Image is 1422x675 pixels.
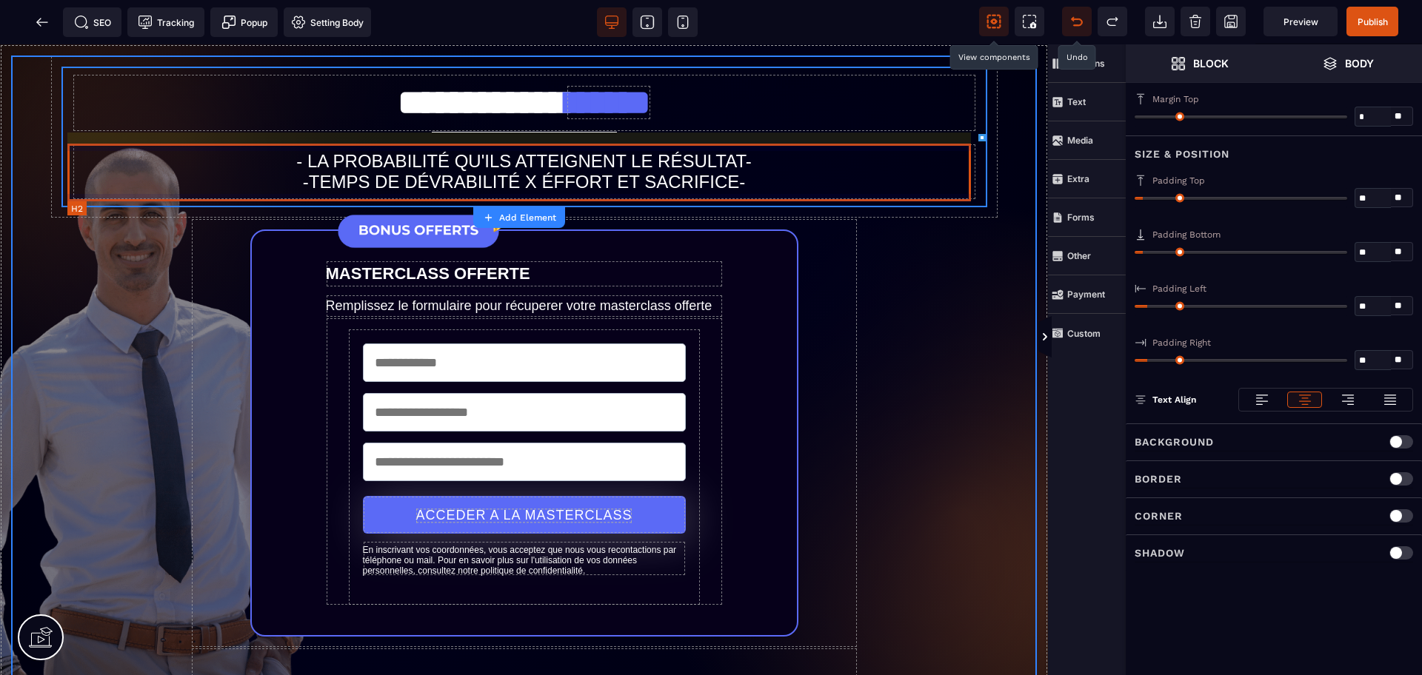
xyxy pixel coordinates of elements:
button: ACCEDER A LA MASTERCLASS [361,451,684,489]
strong: Add Element [499,212,556,223]
span: Publish [1358,16,1388,27]
span: Extra [1048,160,1126,198]
span: Favicon [284,7,371,37]
span: Tracking code [127,7,204,37]
span: View tablet [632,7,662,37]
span: Undo [1062,7,1092,36]
text: En inscrivant vos coordonnées, vous acceptez que nous vous recontactions par téléphone ou mail. P... [363,497,686,531]
span: Popup [221,15,267,30]
span: Custom Block [1048,314,1126,352]
strong: Extra [1067,173,1089,184]
strong: Text [1067,96,1086,107]
span: Padding Bottom [1152,229,1221,240]
span: Create Alert Modal [210,7,278,37]
span: Media [1048,121,1126,160]
p: Border [1135,470,1182,488]
span: Padding Left [1152,283,1206,294]
img: 63b5f0a7b40b8c575713f71412baadad_BONUS_OFFERTS.png [326,161,511,213]
div: Size & Position [1126,135,1422,163]
span: Open Blocks [1126,44,1274,83]
span: Setting Body [291,15,364,30]
span: Payment [1048,275,1126,314]
span: Text [1048,83,1126,121]
p: Corner [1135,507,1183,525]
span: Toggle Views [1126,315,1141,360]
span: Open Import Webpage [1145,7,1175,36]
strong: Custom [1067,328,1101,339]
span: SEO [74,15,111,30]
p: Text Align [1135,392,1196,407]
span: Padding Right [1152,337,1211,348]
p: Background [1135,433,1214,451]
span: Tracking [138,15,194,30]
span: View components [979,7,1009,36]
button: Add Element [473,207,565,228]
span: Preview [1284,16,1318,27]
text: Remplissez le formulaire pour récuperer votre masterclass offerte [326,250,723,273]
span: Save [1216,7,1246,36]
strong: Payment [1067,289,1105,300]
span: Redo [1098,7,1127,36]
span: View desktop [597,7,627,37]
span: Forms [1048,198,1126,237]
strong: Block [1193,58,1229,69]
span: View mobile [668,7,698,37]
strong: Forms [1067,212,1095,223]
strong: Other [1067,250,1091,261]
text: MASTERCLASS OFFERTE [326,216,723,243]
span: Save [1346,7,1398,36]
span: Preview [1264,7,1338,36]
span: Other [1048,237,1126,275]
span: Screenshot [1015,7,1044,36]
strong: Media [1067,135,1093,146]
span: Clear [1181,7,1210,36]
span: Seo meta data [63,7,121,37]
span: Columns [1048,44,1126,83]
span: Padding Top [1152,175,1205,186]
strong: Body [1345,58,1374,69]
p: Shadow [1135,544,1185,562]
span: Back [27,7,57,37]
span: Margin Top [1152,94,1199,104]
span: Open Layers [1274,44,1422,83]
h2: - LA PROBABILITÉ QU'ILS ATTEIGNENT LE RÉSULTAT- -TEMPS DE DÉVRABILITÉ X ÉFFORT ET SACRIFICE- [73,99,976,155]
